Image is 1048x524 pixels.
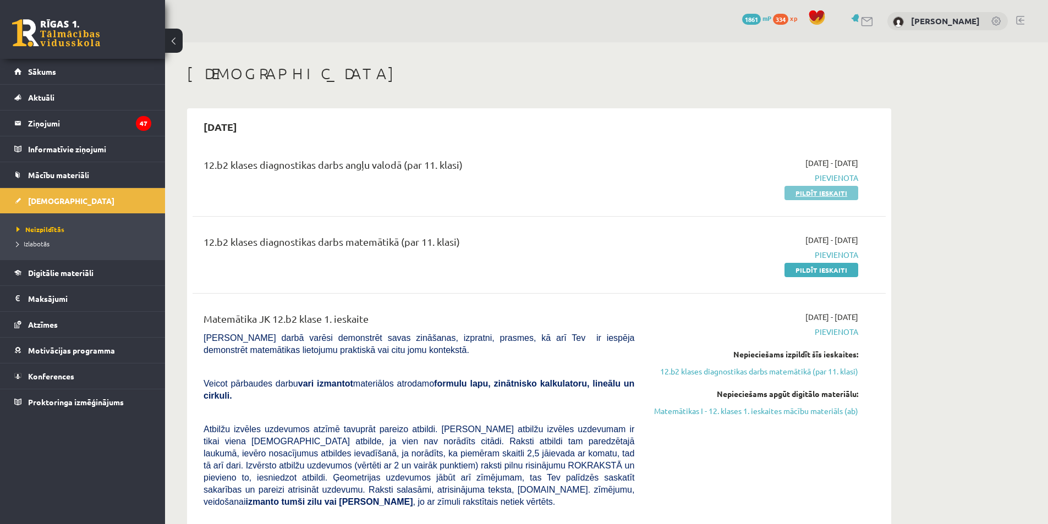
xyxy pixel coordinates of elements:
[17,224,154,234] a: Neizpildītās
[28,268,94,278] span: Digitālie materiāli
[784,186,858,200] a: Pildīt ieskaiti
[204,234,634,255] div: 12.b2 klases diagnostikas darbs matemātikā (par 11. klasi)
[28,319,58,329] span: Atzīmes
[14,260,151,285] a: Digitālie materiāli
[651,349,858,360] div: Nepieciešams izpildīt šīs ieskaites:
[14,286,151,311] a: Maksājumi
[136,116,151,131] i: 47
[17,239,50,248] span: Izlabotās
[790,14,797,23] span: xp
[805,157,858,169] span: [DATE] - [DATE]
[14,312,151,337] a: Atzīmes
[14,59,151,84] a: Sākums
[651,326,858,338] span: Pievienota
[14,188,151,213] a: [DEMOGRAPHIC_DATA]
[14,389,151,415] a: Proktoringa izmēģinājums
[14,85,151,110] a: Aktuāli
[742,14,771,23] a: 1861 mP
[28,371,74,381] span: Konferences
[651,405,858,417] a: Matemātikas I - 12. klases 1. ieskaites mācību materiāls (ab)
[187,64,891,83] h1: [DEMOGRAPHIC_DATA]
[298,379,353,388] b: vari izmantot
[246,497,279,506] b: izmanto
[204,311,634,332] div: Matemātika JK 12.b2 klase 1. ieskaite
[14,338,151,363] a: Motivācijas programma
[805,234,858,246] span: [DATE] - [DATE]
[204,379,634,400] b: formulu lapu, zinātnisko kalkulatoru, lineālu un cirkuli.
[651,249,858,261] span: Pievienota
[28,345,115,355] span: Motivācijas programma
[805,311,858,323] span: [DATE] - [DATE]
[204,333,634,355] span: [PERSON_NAME] darbā varēsi demonstrēt savas zināšanas, izpratni, prasmes, kā arī Tev ir iespēja d...
[193,114,248,140] h2: [DATE]
[762,14,771,23] span: mP
[28,196,114,206] span: [DEMOGRAPHIC_DATA]
[742,14,761,25] span: 1861
[14,363,151,389] a: Konferences
[17,239,154,249] a: Izlabotās
[28,136,151,162] legend: Informatīvie ziņojumi
[773,14,788,25] span: 334
[28,67,56,76] span: Sākums
[651,388,858,400] div: Nepieciešams apgūt digitālo materiālu:
[28,286,151,311] legend: Maksājumi
[911,15,980,26] a: [PERSON_NAME]
[17,225,64,234] span: Neizpildītās
[28,111,151,136] legend: Ziņojumi
[204,379,634,400] span: Veicot pārbaudes darbu materiālos atrodamo
[28,170,89,180] span: Mācību materiāli
[28,397,124,407] span: Proktoringa izmēģinājums
[281,497,413,506] b: tumši zilu vai [PERSON_NAME]
[651,366,858,377] a: 12.b2 klases diagnostikas darbs matemātikā (par 11. klasi)
[14,111,151,136] a: Ziņojumi47
[12,19,100,47] a: Rīgas 1. Tālmācības vidusskola
[773,14,803,23] a: 334 xp
[204,157,634,178] div: 12.b2 klases diagnostikas darbs angļu valodā (par 11. klasi)
[14,136,151,162] a: Informatīvie ziņojumi
[651,172,858,184] span: Pievienota
[893,16,904,27] img: Nikola Ņikitina
[204,424,634,506] span: Atbilžu izvēles uzdevumos atzīmē tavuprāt pareizo atbildi. [PERSON_NAME] atbilžu izvēles uzdevuma...
[784,263,858,277] a: Pildīt ieskaiti
[28,92,54,102] span: Aktuāli
[14,162,151,187] a: Mācību materiāli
